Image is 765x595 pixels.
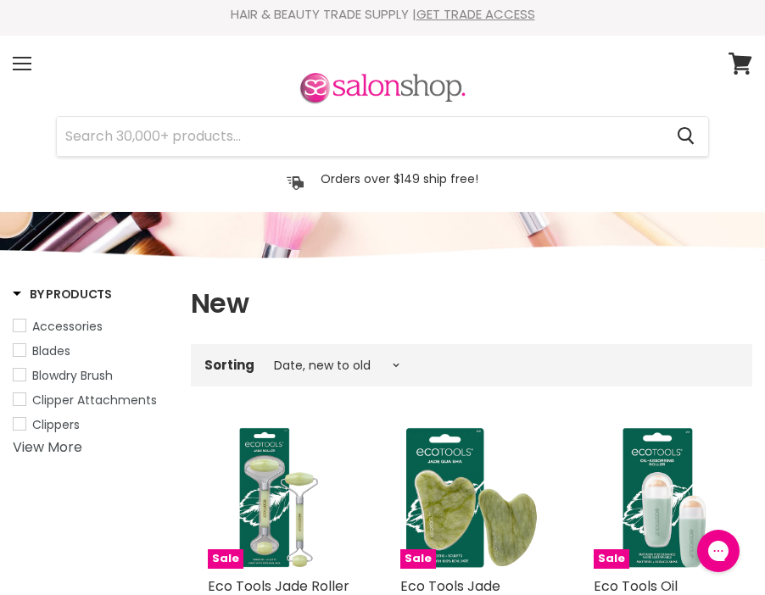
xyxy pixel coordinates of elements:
a: Clipper Attachments [13,391,170,409]
span: Blowdry Brush [32,367,113,384]
a: View More [13,437,82,457]
a: Eco Tools Jade Gua Sha Sale [400,427,542,569]
span: Blades [32,342,70,359]
img: Eco Tools Oil Absorbing Roller [594,427,735,569]
p: Orders over $149 ship free! [321,171,478,186]
a: Accessories [13,317,170,336]
span: Clipper Attachments [32,392,157,409]
span: Sale [594,549,629,569]
a: Clippers [13,415,170,434]
span: Accessories [32,318,103,335]
img: Eco Tools Jade Gua Sha [400,427,542,569]
a: Eco Tools Jade Roller Eco Tools Jade Roller Sale [208,427,349,569]
span: Sale [400,549,436,569]
label: Sorting [204,358,254,372]
h1: New [191,286,752,321]
form: Product [56,116,709,157]
span: Sale [208,549,243,569]
a: GET TRADE ACCESS [416,5,535,23]
img: Eco Tools Jade Roller [208,427,349,569]
h3: By Products [13,286,112,303]
span: Clippers [32,416,80,433]
button: Search [663,117,708,156]
a: Eco Tools Oil Absorbing Roller Eco Tools Oil Absorbing Roller Sale [594,427,735,569]
input: Search [57,117,663,156]
iframe: Gorgias live chat messenger [689,524,748,578]
a: Blowdry Brush [13,366,170,385]
a: Blades [13,342,170,360]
